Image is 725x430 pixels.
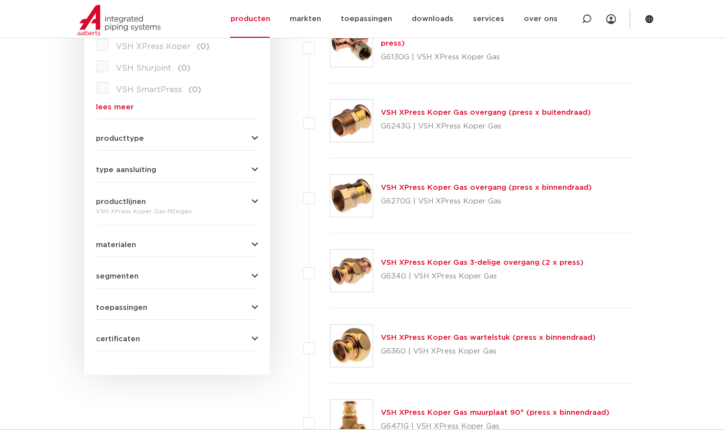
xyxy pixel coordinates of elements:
span: (0) [178,64,190,72]
img: Thumbnail for VSH XPress Koper Gas overgang (press x buitendraad) [330,100,373,142]
span: VSH Shurjoint [116,64,171,72]
span: certificaten [96,335,140,343]
img: Thumbnail for VSH XPress Koper Gas T-stuk met draad (press x binnendraad x press) [330,25,373,67]
span: toepassingen [96,304,147,311]
button: producttype [96,135,258,142]
a: VSH XPress Koper Gas muurplaat 90° (press x binnendraad) [381,409,609,416]
p: G6270G | VSH XPress Koper Gas [381,194,592,209]
span: (0) [188,86,201,94]
button: toepassingen [96,304,258,311]
p: G6130G | VSH XPress Koper Gas [381,50,634,65]
span: productlijnen [96,198,146,205]
p: G6340 | VSH XPress Koper Gas [381,269,584,284]
img: Thumbnail for VSH XPress Koper Gas wartelstuk (press x binnendraad) [330,325,373,367]
a: VSH XPress Koper Gas overgang (press x binnendraad) [381,184,592,191]
span: VSH SmartPress [116,86,182,94]
a: lees meer [96,103,258,111]
span: producttype [96,135,144,142]
span: VSH XPress Koper [116,43,190,51]
a: VSH XPress Koper Gas 3-delige overgang (2 x press) [381,259,584,266]
a: VSH XPress Koper Gas wartelstuk (press x binnendraad) [381,334,596,341]
span: materialen [96,241,136,249]
span: type aansluiting [96,166,156,174]
button: type aansluiting [96,166,258,174]
button: productlijnen [96,198,258,205]
img: Thumbnail for VSH XPress Koper Gas overgang (press x binnendraad) [330,175,373,217]
div: VSH XPress Koper Gas fittingen [96,205,258,217]
img: Thumbnail for VSH XPress Koper Gas 3-delige overgang (2 x press) [330,250,373,292]
p: G6243G | VSH XPress Koper Gas [381,119,591,134]
button: materialen [96,241,258,249]
span: (0) [197,43,210,51]
button: certificaten [96,335,258,343]
a: VSH XPress Koper Gas overgang (press x buitendraad) [381,109,591,116]
button: segmenten [96,273,258,280]
span: segmenten [96,273,139,280]
p: G6360 | VSH XPress Koper Gas [381,344,596,359]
